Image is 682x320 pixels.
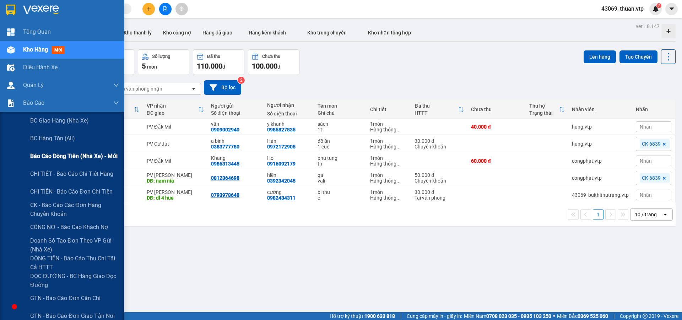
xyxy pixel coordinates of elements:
[23,27,51,36] span: Tổng Quan
[396,178,401,184] span: ...
[163,6,168,11] span: file-add
[113,100,119,106] span: down
[370,189,408,195] div: 1 món
[318,138,363,144] div: đồ ăn
[113,85,162,92] div: Chọn văn phòng nhận
[204,80,241,95] button: Bộ lọc
[364,313,395,319] strong: 1900 633 818
[593,209,603,220] button: 1
[211,103,260,109] div: Người gửi
[415,189,464,195] div: 30.000 đ
[193,49,244,75] button: Đã thu110.000đ
[396,144,401,150] span: ...
[30,201,119,218] span: CK - Báo cáo các đơn hàng chuyển khoản
[146,6,151,11] span: plus
[370,161,408,167] div: Hàng thông thường
[464,312,551,320] span: Miền Nam
[318,195,363,201] div: c
[636,22,660,30] div: ver 1.8.147
[318,110,363,116] div: Ghi chú
[415,195,464,201] div: Tại văn phòng
[159,3,172,15] button: file-add
[147,195,204,201] div: DĐ: dl 4 hue
[307,30,347,36] span: Kho trung chuyển
[147,141,204,147] div: PV Cư Jút
[30,294,101,303] span: GTN - Báo cáo đơn cần chi
[267,121,310,127] div: y khanh
[415,178,464,184] div: Chuyển khoản
[23,63,58,72] span: Điều hành xe
[147,172,204,178] div: PV [PERSON_NAME]
[7,82,15,89] img: warehouse-icon
[553,315,555,318] span: ⚪️
[30,187,113,196] span: CHI TIỀN - Báo cáo đơn chi tiền
[471,158,522,164] div: 60.000 đ
[486,313,551,319] strong: 0708 023 035 - 0935 103 250
[415,103,458,109] div: Đã thu
[7,28,15,36] img: dashboard-icon
[396,195,401,201] span: ...
[330,312,395,320] span: Hỗ trợ kỹ thuật:
[415,144,464,150] div: Chuyển khoản
[113,82,119,88] span: down
[370,144,408,150] div: Hàng thông thường
[152,54,170,59] div: Số lượng
[636,107,671,112] div: Nhãn
[557,312,608,320] span: Miền Bắc
[613,312,615,320] span: |
[318,144,363,150] div: 1 cục
[138,49,189,75] button: Số lượng5món
[572,175,629,181] div: congphat.vtp
[643,314,648,319] span: copyright
[370,121,408,127] div: 1 món
[657,3,660,8] span: 2
[211,155,260,161] div: Khang
[118,24,157,41] button: Kho thanh lý
[640,124,652,130] span: Nhãn
[267,178,296,184] div: 0392342045
[471,107,522,112] div: Chưa thu
[642,175,661,181] span: CK 6839
[396,161,401,167] span: ...
[407,312,462,320] span: Cung cấp máy in - giấy in:
[262,54,280,59] div: Chưa thu
[175,3,188,15] button: aim
[411,100,467,119] th: Toggle SortBy
[157,24,197,41] button: Kho công nợ
[30,116,89,125] span: BC giao hàng (nhà xe)
[30,254,119,272] span: DÒNG TIỀN - Báo cáo thu chi tất cả HTTT
[396,127,401,132] span: ...
[197,24,238,41] button: Hàng đã giao
[572,107,629,112] div: Nhân viên
[318,161,363,167] div: th
[267,144,296,150] div: 0972172905
[207,54,220,59] div: Đã thu
[640,192,652,198] span: Nhãn
[252,62,277,70] span: 100.000
[370,172,408,178] div: 1 món
[370,138,408,144] div: 1 món
[6,5,15,15] img: logo-vxr
[471,124,522,130] div: 40.000 đ
[30,223,108,232] span: CÔNG NỢ - Báo cáo khách nợ
[662,212,668,217] svg: open
[267,189,310,195] div: cường
[211,138,260,144] div: a bình
[370,127,408,132] div: Hàng thông thường
[142,3,155,15] button: plus
[318,178,363,184] div: vali
[415,138,464,144] div: 30.000 đ
[211,127,239,132] div: 0909002940
[248,49,299,75] button: Chưa thu100.000đ
[52,46,65,54] span: mới
[656,3,661,8] sup: 2
[370,107,408,112] div: Chi tiết
[370,155,408,161] div: 1 món
[211,121,260,127] div: vân
[267,155,310,161] div: Ho
[147,158,204,164] div: PV Đắk Mil
[267,138,310,144] div: Hán
[267,102,310,108] div: Người nhận
[30,272,119,289] span: DỌC ĐƯỜNG - BC hàng giao dọc đường
[222,64,225,70] span: đ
